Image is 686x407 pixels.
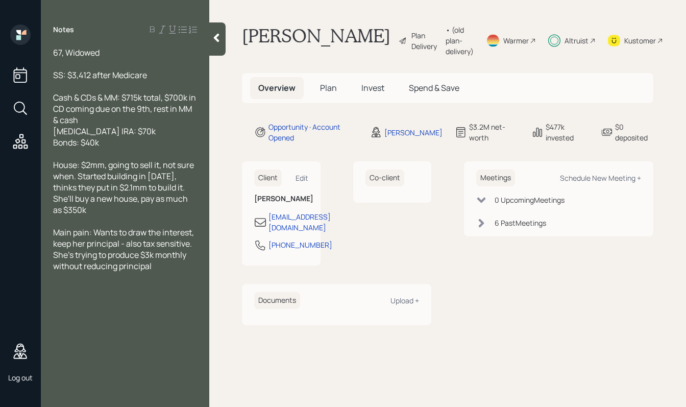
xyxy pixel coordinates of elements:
[384,127,443,138] div: [PERSON_NAME]
[296,173,308,183] div: Edit
[53,25,74,35] label: Notes
[365,170,404,186] h6: Co-client
[268,240,332,250] div: [PHONE_NUMBER]
[53,159,195,216] span: House: $2mm, going to sell it, not sure when. Started building in [DATE], thinks they put in $2.1...
[53,227,195,272] span: Main pain: Wants to draw the interest, keep her principal - also tax sensitive. She's trying to p...
[254,195,308,203] h6: [PERSON_NAME]
[390,296,419,305] div: Upload +
[565,35,589,46] div: Altruist
[624,35,656,46] div: Kustomer
[53,92,198,148] span: Cash & CDs & MM: $715k total, $700k in CD coming due on the 9th, rest in MM & cash [MEDICAL_DATA]...
[320,82,337,93] span: Plan
[258,82,296,93] span: Overview
[495,195,565,205] div: 0 Upcoming Meeting s
[361,82,384,93] span: Invest
[242,25,390,57] h1: [PERSON_NAME]
[411,30,440,52] div: Plan Delivery
[546,122,589,143] div: $477k invested
[615,122,653,143] div: $0 deposited
[53,69,147,81] span: SS: $3,412 after Medicare
[469,122,519,143] div: $3.2M net-worth
[8,373,33,382] div: Log out
[268,211,331,233] div: [EMAIL_ADDRESS][DOMAIN_NAME]
[446,25,474,57] div: • (old plan-delivery)
[495,218,546,228] div: 6 Past Meeting s
[254,292,300,309] h6: Documents
[254,170,282,186] h6: Client
[503,35,529,46] div: Warmer
[476,170,515,186] h6: Meetings
[53,47,100,58] span: 67, Widowed
[268,122,358,143] div: Opportunity · Account Opened
[409,82,459,93] span: Spend & Save
[560,173,641,183] div: Schedule New Meeting +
